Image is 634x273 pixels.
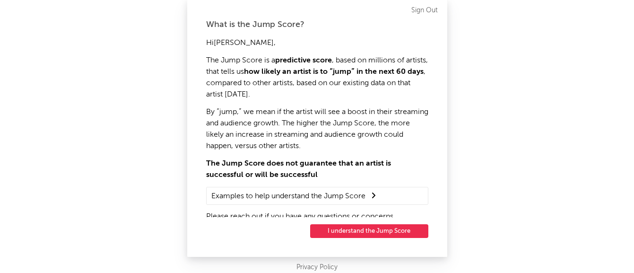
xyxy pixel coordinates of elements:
p: Please reach out if you have any questions or concerns. [206,211,428,222]
a: Sign Out [411,5,438,16]
p: By “jump,” we mean if the artist will see a boost in their streaming and audience growth. The hig... [206,106,428,152]
p: Hi [PERSON_NAME] , [206,37,428,49]
div: What is the Jump Score? [206,19,428,30]
strong: how likely an artist is to “jump” in the next 60 days [244,68,424,76]
button: I understand the Jump Score [310,224,428,238]
strong: predictive score [275,57,332,64]
summary: Examples to help understand the Jump Score [211,190,423,202]
a: Privacy Policy [296,262,338,273]
p: The Jump Score is a , based on millions of artists, that tells us , compared to other artists, ba... [206,55,428,100]
strong: The Jump Score does not guarantee that an artist is successful or will be successful [206,160,391,179]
